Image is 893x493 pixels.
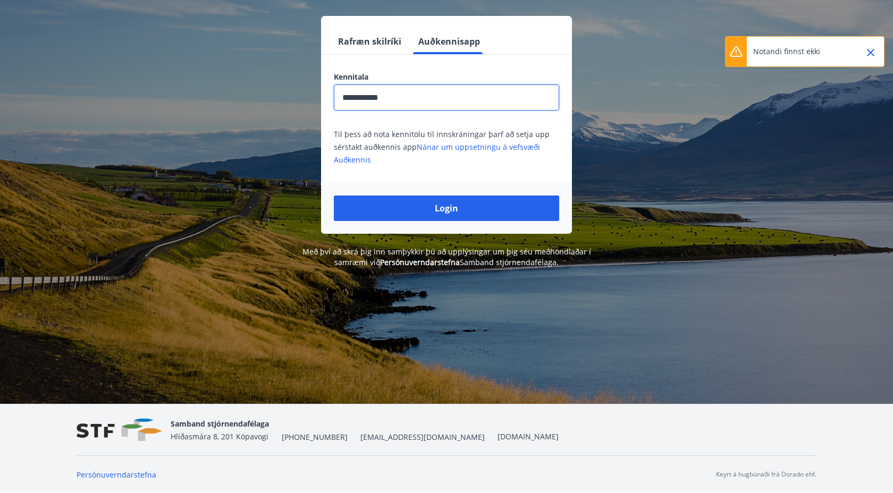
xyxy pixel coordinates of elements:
[716,470,816,479] p: Keyrt á hugbúnaði frá Dorado ehf.
[498,431,559,441] a: [DOMAIN_NAME]
[360,432,485,443] span: [EMAIL_ADDRESS][DOMAIN_NAME]
[334,195,559,221] button: Login
[380,257,460,267] a: Persónuverndarstefna
[334,72,559,82] label: Kennitala
[334,129,550,165] span: Til þess að nota kennitölu til innskráningar þarf að setja upp sérstakt auðkennis app
[862,44,880,62] button: Close
[302,246,591,267] span: Með því að skrá þig inn samþykkir þú að upplýsingar um þig séu meðhöndlaðar í samræmi við Samband...
[334,29,406,54] button: Rafræn skilríki
[334,142,540,165] a: Nánar um uppsetningu á vefsvæði Auðkennis
[77,470,156,480] a: Persónuverndarstefna
[171,419,269,429] span: Samband stjórnendafélaga
[171,431,268,441] span: Hlíðasmára 8, 201 Kópavogi
[753,46,820,57] p: Notandi finnst ekki
[77,419,162,441] img: vjCaq2fThgY3EUYqSgpjEiBg6WP39ov69hlhuPVN.png
[282,432,348,443] span: [PHONE_NUMBER]
[414,29,484,54] button: Auðkennisapp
